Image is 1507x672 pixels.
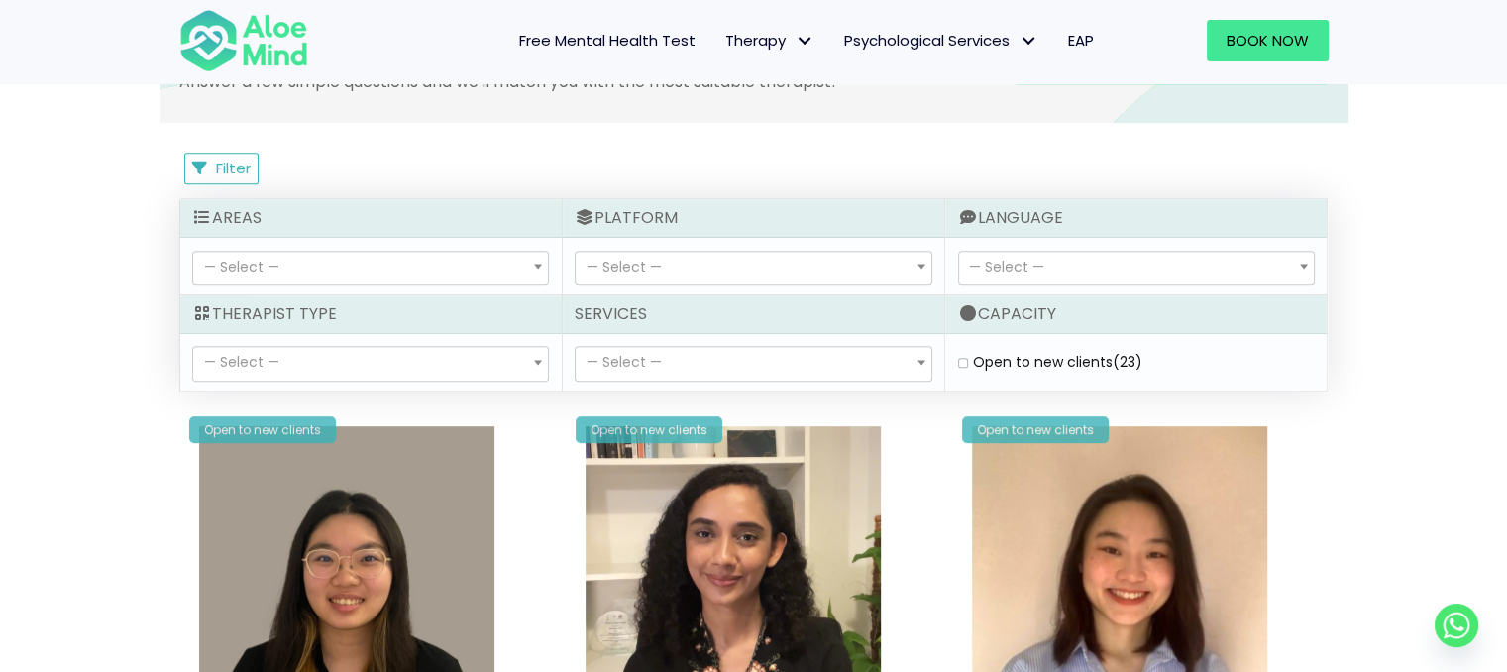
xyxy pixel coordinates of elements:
[204,257,279,277] span: — Select —
[973,352,1142,372] label: Open to new clients
[587,352,662,372] span: — Select —
[1053,20,1109,61] a: EAP
[576,416,722,443] div: Open to new clients
[945,199,1327,238] div: Language
[563,199,944,238] div: Platform
[969,257,1044,277] span: — Select —
[216,158,251,178] span: Filter
[710,20,829,61] a: TherapyTherapy: submenu
[844,30,1038,51] span: Psychological Services
[829,20,1053,61] a: Psychological ServicesPsychological Services: submenu
[563,295,944,334] div: Services
[1435,604,1478,647] a: Whatsapp
[962,416,1109,443] div: Open to new clients
[1227,30,1309,51] span: Book Now
[180,199,562,238] div: Areas
[587,257,662,277] span: — Select —
[180,295,562,334] div: Therapist Type
[204,352,279,372] span: — Select —
[725,30,814,51] span: Therapy
[519,30,696,51] span: Free Mental Health Test
[179,8,308,73] img: Aloe mind Logo
[1068,30,1094,51] span: EAP
[189,416,336,443] div: Open to new clients
[791,27,819,56] span: Therapy: submenu
[504,20,710,61] a: Free Mental Health Test
[184,153,260,184] button: Filter Listings
[1113,352,1142,372] span: (23)
[1015,27,1043,56] span: Psychological Services: submenu
[945,295,1327,334] div: Capacity
[1207,20,1329,61] a: Book Now
[334,20,1109,61] nav: Menu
